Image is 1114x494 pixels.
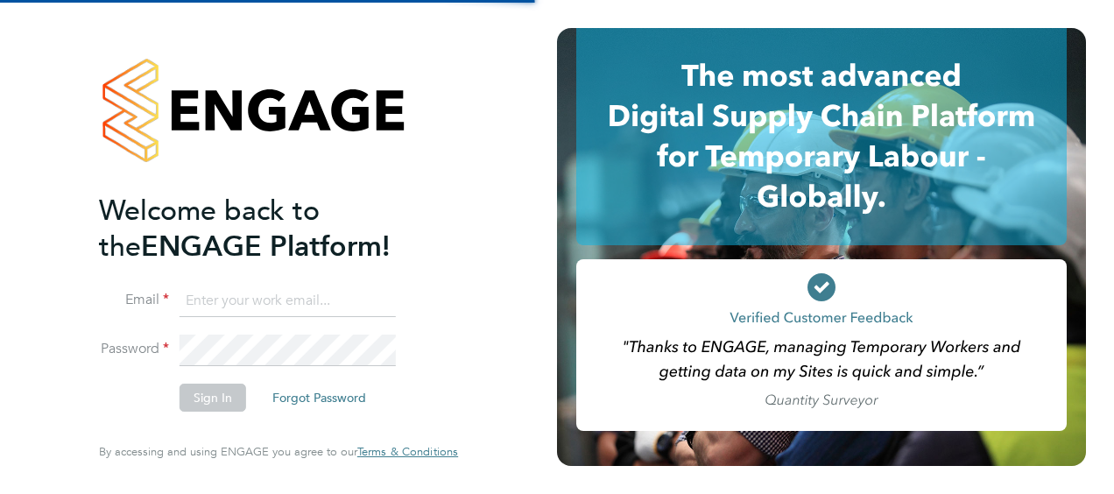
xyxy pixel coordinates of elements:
span: By accessing and using ENGAGE you agree to our [99,444,458,459]
button: Forgot Password [258,384,380,412]
label: Email [99,291,169,309]
button: Sign In [180,384,246,412]
h2: ENGAGE Platform! [99,193,441,265]
a: Terms & Conditions [357,445,458,459]
label: Password [99,340,169,358]
input: Enter your work email... [180,286,396,317]
span: Terms & Conditions [357,444,458,459]
span: Welcome back to the [99,194,320,264]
